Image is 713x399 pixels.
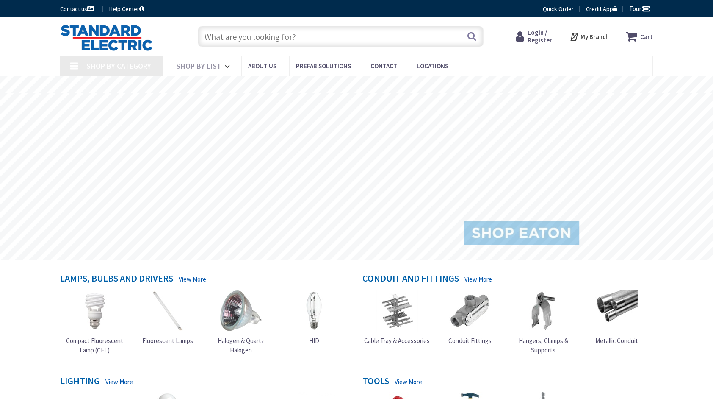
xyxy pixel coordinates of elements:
[370,62,397,70] span: Contact
[60,376,100,388] h4: Lighting
[293,290,335,332] img: HID
[293,290,335,345] a: HID HID
[516,29,552,44] a: Login / Register
[218,337,264,354] span: Halogen & Quartz Halogen
[528,28,552,44] span: Login / Register
[448,337,492,345] span: Conduit Fittings
[580,33,609,41] strong: My Branch
[105,377,133,386] a: View More
[73,290,116,332] img: Compact Fluorescent Lamp (CFL)
[60,25,153,51] img: Standard Electric
[464,275,492,284] a: View More
[206,290,276,354] a: Halogen & Quartz Halogen Halogen & Quartz Halogen
[629,5,651,13] span: Tour
[569,29,609,44] div: My Branch
[449,290,491,332] img: Conduit Fittings
[417,62,448,70] span: Locations
[362,273,459,285] h4: Conduit and Fittings
[66,337,123,354] span: Compact Fluorescent Lamp (CFL)
[176,61,221,71] span: Shop By List
[448,290,492,345] a: Conduit Fittings Conduit Fittings
[626,29,653,44] a: Cart
[362,376,389,388] h4: Tools
[109,5,144,13] a: Help Center
[376,290,418,332] img: Cable Tray & Accessories
[640,29,653,44] strong: Cart
[364,337,430,345] span: Cable Tray & Accessories
[395,377,422,386] a: View More
[60,273,173,285] h4: Lamps, Bulbs and Drivers
[586,5,617,13] a: Credit App
[508,290,578,354] a: Hangers, Clamps & Supports Hangers, Clamps & Supports
[543,5,574,13] a: Quick Order
[142,290,193,345] a: Fluorescent Lamps Fluorescent Lamps
[309,337,319,345] span: HID
[364,290,430,345] a: Cable Tray & Accessories Cable Tray & Accessories
[60,290,129,354] a: Compact Fluorescent Lamp (CFL) Compact Fluorescent Lamp (CFL)
[595,337,638,345] span: Metallic Conduit
[296,62,351,70] span: Prefab Solutions
[60,5,96,13] a: Contact us
[142,337,193,345] span: Fluorescent Lamps
[198,26,484,47] input: What are you looking for?
[595,290,638,345] a: Metallic Conduit Metallic Conduit
[86,61,151,71] span: Shop By Category
[248,62,276,70] span: About Us
[519,337,568,354] span: Hangers, Clamps & Supports
[223,81,491,90] rs-layer: Coronavirus: Our Commitment to Our Employees and Customers
[220,290,262,332] img: Halogen & Quartz Halogen
[522,290,564,332] img: Hangers, Clamps & Supports
[146,290,189,332] img: Fluorescent Lamps
[595,290,638,332] img: Metallic Conduit
[179,275,206,284] a: View More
